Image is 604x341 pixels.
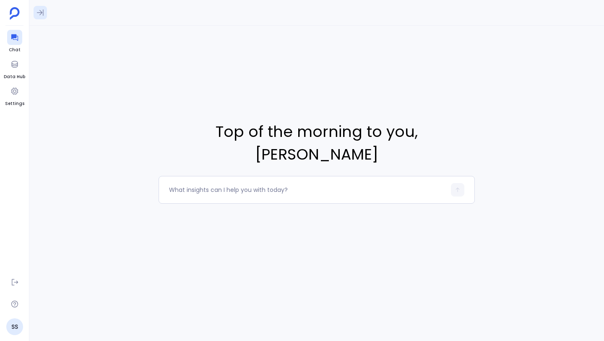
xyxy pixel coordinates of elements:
span: Top of the morning to you , [PERSON_NAME] [159,121,475,166]
a: Data Hub [4,57,25,80]
a: Settings [5,84,24,107]
span: Chat [7,47,22,53]
span: Data Hub [4,73,25,80]
img: petavue logo [10,7,20,20]
a: SS [6,318,23,335]
span: Settings [5,100,24,107]
a: Chat [7,30,22,53]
